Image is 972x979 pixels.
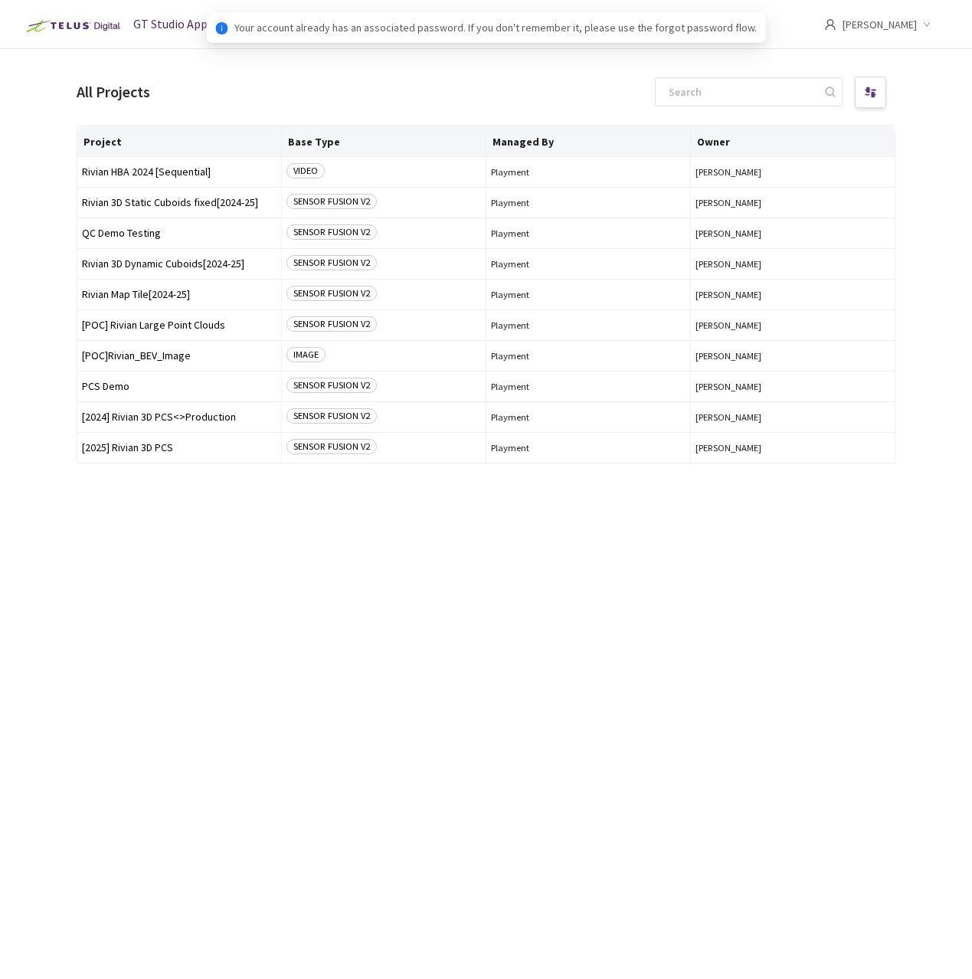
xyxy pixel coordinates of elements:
[491,411,686,423] span: Playment
[82,197,277,208] span: Rivian 3D Static Cuboids fixed[2024-25]
[695,381,890,392] button: [PERSON_NAME]
[286,194,377,209] span: SENSOR FUSION V2
[282,126,486,157] th: Base Type
[82,289,277,300] span: Rivian Map Tile[2024-25]
[18,14,125,38] img: Telus
[695,442,890,453] button: [PERSON_NAME]
[82,228,277,239] span: QC Demo Testing
[923,21,931,28] span: down
[286,408,377,424] span: SENSOR FUSION V2
[82,381,277,392] span: PCS Demo
[695,289,890,300] button: [PERSON_NAME]
[216,22,228,34] span: info-circle
[695,411,890,423] button: [PERSON_NAME]
[695,258,890,270] button: [PERSON_NAME]
[695,166,890,178] button: [PERSON_NAME]
[286,224,377,240] span: SENSOR FUSION V2
[77,126,282,157] th: Project
[82,319,277,331] span: [POC] Rivian Large Point Clouds
[491,197,686,208] span: Playment
[491,166,686,178] span: Playment
[824,18,836,31] span: user
[695,319,890,331] button: [PERSON_NAME]
[695,228,890,239] button: [PERSON_NAME]
[491,381,686,392] span: Playment
[286,255,377,270] span: SENSOR FUSION V2
[491,228,686,239] span: Playment
[133,16,208,31] span: GT Studio App
[691,126,895,157] th: Owner
[82,442,277,453] span: [2025] Rivian 3D PCS
[491,350,686,362] span: Playment
[82,411,277,423] span: [2024] Rivian 3D PCS<>Production
[491,289,686,300] span: Playment
[286,439,377,454] span: SENSOR FUSION V2
[77,81,150,103] div: All Projects
[491,319,686,331] span: Playment
[286,347,326,362] span: IMAGE
[491,442,686,453] span: Playment
[695,350,890,362] button: [PERSON_NAME]
[695,197,890,208] button: [PERSON_NAME]
[491,258,686,270] span: Playment
[82,350,277,362] span: [POC]Rivian_BEV_Image
[286,163,325,178] span: VIDEO
[286,378,377,393] span: SENSOR FUSION V2
[82,258,277,270] span: Rivian 3D Dynamic Cuboids[2024-25]
[286,286,377,301] span: SENSOR FUSION V2
[659,78,823,106] input: Search
[486,126,691,157] th: Managed By
[82,166,277,178] span: Rivian HBA 2024 [Sequential]
[234,19,757,36] span: Your account already has an associated password. If you don't remember it, please use the forgot ...
[286,316,377,332] span: SENSOR FUSION V2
